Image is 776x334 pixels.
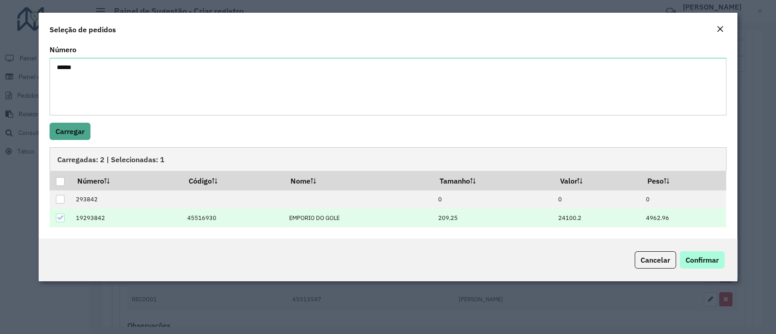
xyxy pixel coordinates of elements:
[71,209,182,227] td: 19293842
[686,255,719,264] span: Confirmar
[635,251,676,269] button: Cancelar
[641,190,726,209] td: 0
[641,171,726,190] th: Peso
[285,171,434,190] th: Nome
[71,190,182,209] td: 293842
[50,24,116,35] h4: Seleção de pedidos
[641,255,670,264] span: Cancelar
[50,147,726,171] div: Carregadas: 2 | Selecionadas: 1
[433,190,553,209] td: 0
[433,171,553,190] th: Tamanho
[554,190,641,209] td: 0
[716,25,724,33] em: Fechar
[285,209,434,227] td: EMPORIO DO GOLE
[50,44,76,55] label: Número
[554,209,641,227] td: 24100.2
[554,171,641,190] th: Valor
[433,209,553,227] td: 209.25
[50,123,90,140] button: Carregar
[714,24,726,35] button: Close
[71,171,182,190] th: Número
[641,209,726,227] td: 4962.96
[182,209,285,227] td: 45516930
[182,171,285,190] th: Código
[680,251,725,269] button: Confirmar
